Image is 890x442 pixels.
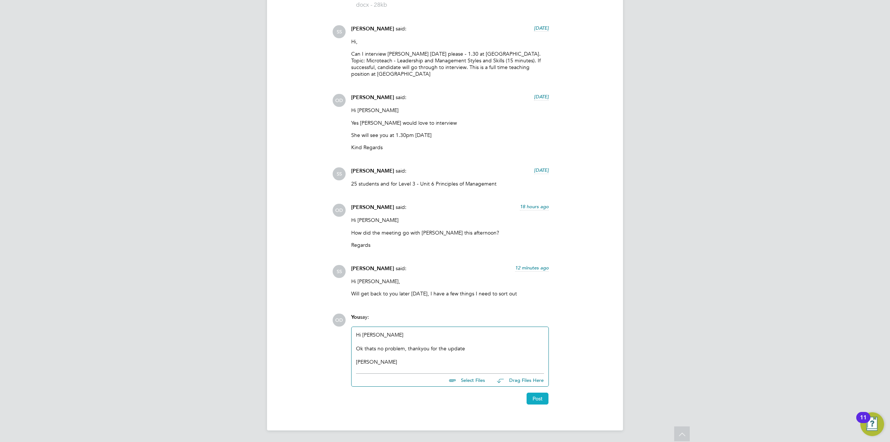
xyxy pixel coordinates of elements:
[356,345,544,352] div: Ok thats no problem, thankyou for the update
[351,38,549,45] p: Hi,
[396,94,406,101] span: said:
[351,217,549,223] p: Hi [PERSON_NAME]
[351,265,394,272] span: [PERSON_NAME]
[396,265,406,272] span: said:
[351,132,549,138] p: She will see you at 1.30pm [DATE]
[351,204,394,210] span: [PERSON_NAME]
[534,94,549,100] span: [DATE]
[356,358,544,365] div: [PERSON_NAME]
[351,144,549,151] p: Kind Regards
[351,314,360,320] span: You
[351,229,549,236] p: How did the meeting go with [PERSON_NAME] this afternoon?
[333,314,346,327] span: OD
[396,204,406,210] span: said:
[351,119,549,126] p: Yes [PERSON_NAME] would love to interview
[333,25,346,38] span: SS
[860,412,884,436] button: Open Resource Center, 11 new notifications
[333,94,346,107] span: OD
[515,265,549,271] span: 12 minutes ago
[351,107,549,114] p: Hi [PERSON_NAME]
[333,204,346,217] span: OD
[356,2,415,8] span: docx - 28kb
[351,180,549,187] p: 25 students and for Level 3 - Unit 6 Principles of Management
[491,373,544,388] button: Drag Files Here
[351,94,394,101] span: [PERSON_NAME]
[351,26,394,32] span: [PERSON_NAME]
[351,50,549,78] p: Can I interview [PERSON_NAME] [DATE] please - 1.30 at [GEOGRAPHIC_DATA]. Topic: Microteach - Lead...
[333,265,346,278] span: SS
[520,203,549,210] span: 18 hours ago
[351,278,549,285] p: Hi [PERSON_NAME],
[333,167,346,180] span: SS
[351,290,549,297] p: Will get back to you later [DATE], I have a few things I need to sort out
[860,418,867,427] div: 11
[534,167,549,173] span: [DATE]
[527,393,548,405] button: Post
[396,25,406,32] span: said:
[396,167,406,174] span: said:
[534,25,549,31] span: [DATE]
[351,168,394,174] span: [PERSON_NAME]
[351,314,549,327] div: say:
[356,331,544,365] div: Hi [PERSON_NAME]
[351,242,549,248] p: Regards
